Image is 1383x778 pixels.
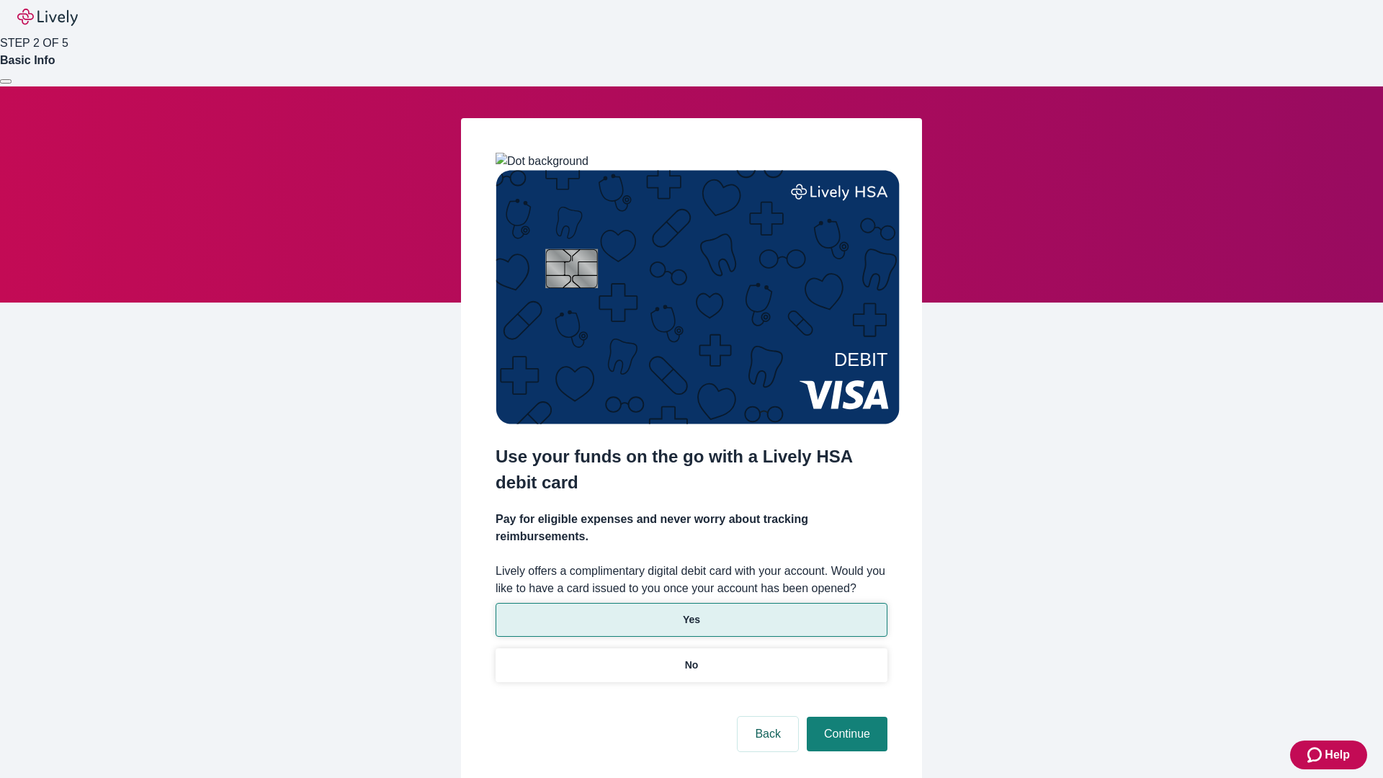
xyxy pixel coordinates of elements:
[17,9,78,26] img: Lively
[496,444,887,496] h2: Use your funds on the go with a Lively HSA debit card
[683,612,700,627] p: Yes
[496,170,900,424] img: Debit card
[1325,746,1350,764] span: Help
[1290,741,1367,769] button: Zendesk support iconHelp
[807,717,887,751] button: Continue
[496,511,887,545] h4: Pay for eligible expenses and never worry about tracking reimbursements.
[496,153,588,170] img: Dot background
[496,648,887,682] button: No
[685,658,699,673] p: No
[496,563,887,597] label: Lively offers a complimentary digital debit card with your account. Would you like to have a card...
[1307,746,1325,764] svg: Zendesk support icon
[496,603,887,637] button: Yes
[738,717,798,751] button: Back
